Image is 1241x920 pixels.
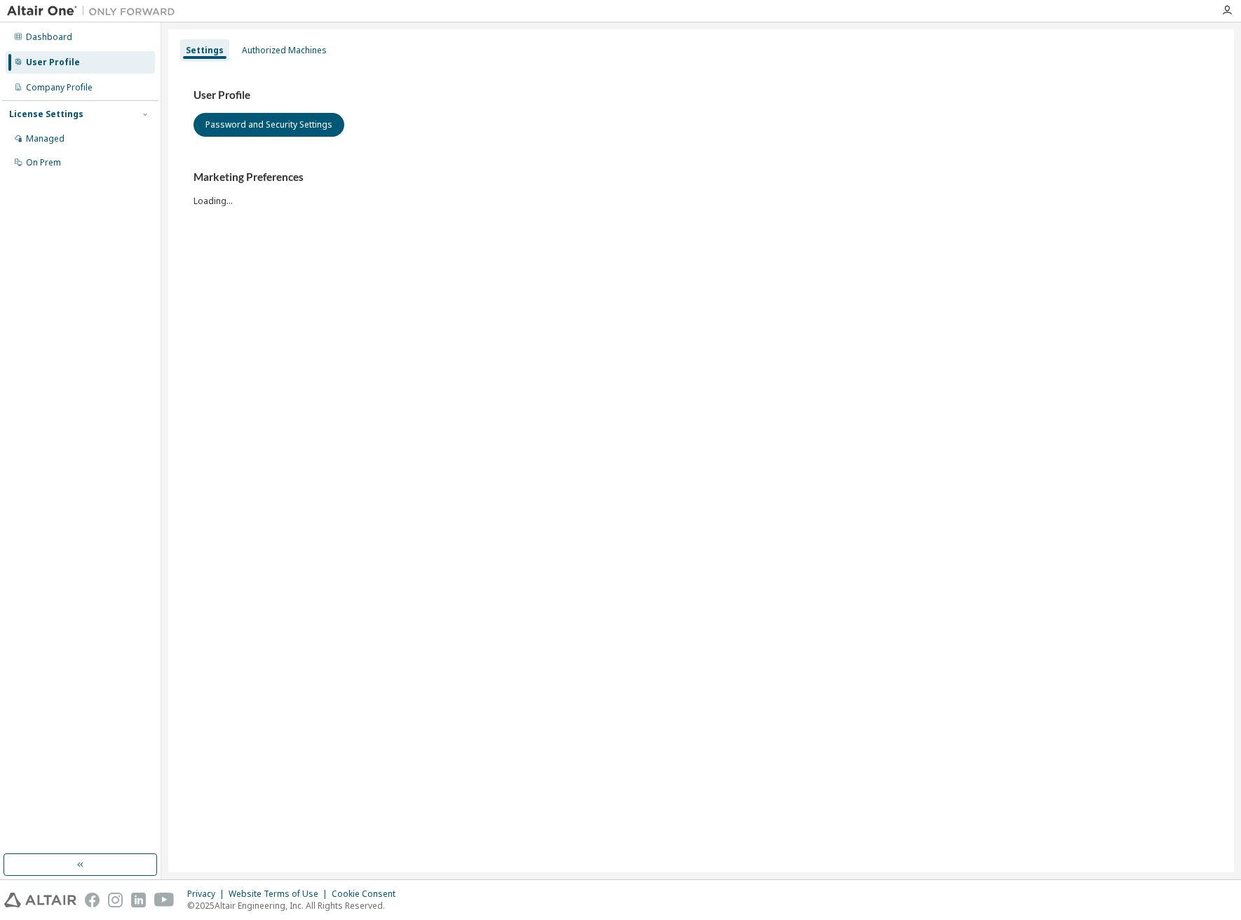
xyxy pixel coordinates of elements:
div: On Prem [26,157,61,168]
img: youtube.svg [154,893,175,907]
div: User Profile [26,57,80,68]
h3: User Profile [194,88,1209,102]
p: © 2025 Altair Engineering, Inc. All Rights Reserved. [187,900,404,912]
button: Password and Security Settings [194,113,344,137]
div: Website Terms of Use [229,888,332,900]
div: Authorized Machines [242,45,327,56]
div: Dashboard [26,32,72,43]
h3: Marketing Preferences [194,170,1209,184]
img: linkedin.svg [131,893,146,907]
div: License Settings [9,109,83,120]
div: Managed [26,133,65,144]
img: altair_logo.svg [4,893,76,907]
div: Company Profile [26,82,93,93]
div: Privacy [187,888,229,900]
img: facebook.svg [85,893,100,907]
div: Cookie Consent [332,888,404,900]
div: Loading... [194,170,1209,206]
div: Settings [186,45,224,56]
img: Altair One [7,4,182,18]
img: instagram.svg [108,893,123,907]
